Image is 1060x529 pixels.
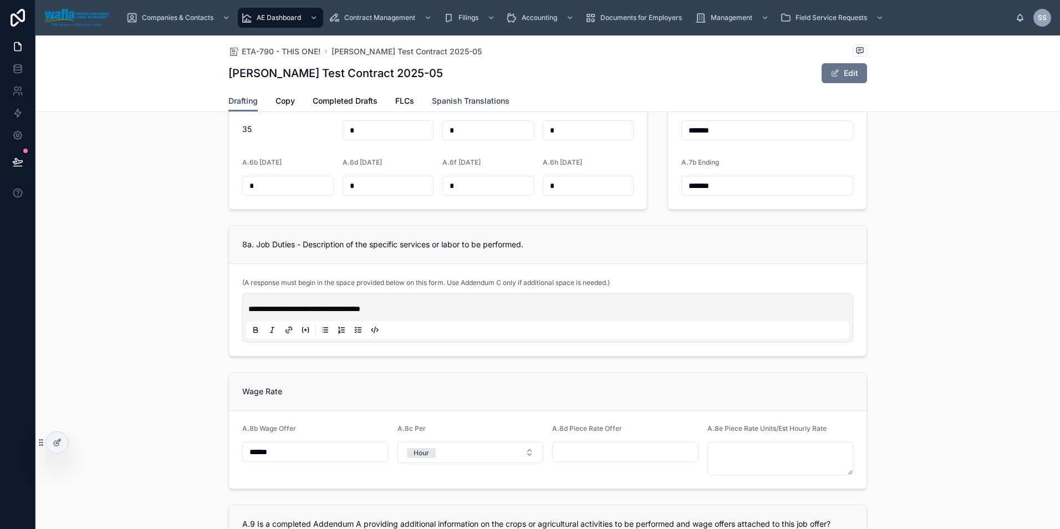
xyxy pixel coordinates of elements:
a: AE Dashboard [238,8,323,28]
span: Spanish Translations [432,95,509,106]
a: [PERSON_NAME] Test Contract 2025-05 [332,46,482,57]
a: Completed Drafts [313,91,378,113]
span: A.7b Ending [681,158,719,166]
span: 8a. Job Duties - Description of the specific services or labor to be performed. [242,240,523,249]
span: A.6f [DATE] [442,158,481,166]
a: Field Service Requests [777,8,889,28]
a: Filings [440,8,501,28]
a: ETA-790 - THIS ONE! [228,46,320,57]
span: SS [1038,13,1047,22]
span: A.8e Piece Rate Units/Est Hourly Rate [707,424,827,433]
span: A.6h [DATE] [543,158,582,166]
span: Copy [276,95,295,106]
span: Wage Rate [242,386,282,396]
a: Documents for Employers [582,8,690,28]
a: FLCs [395,91,414,113]
span: Accounting [522,13,557,22]
a: Contract Management [325,8,437,28]
button: Edit [822,63,867,83]
span: 35 [242,124,334,135]
span: Companies & Contacts [142,13,213,22]
img: App logo [44,9,109,27]
span: Field Service Requests [796,13,867,22]
span: Management [711,13,752,22]
span: Contract Management [344,13,415,22]
a: Spanish Translations [432,91,509,113]
span: (A response must begin in the space provided below on this form. Use Addendum C only if additiona... [242,278,610,287]
span: Completed Drafts [313,95,378,106]
span: A.8d Piece Rate Offer [552,424,622,433]
span: ETA-790 - THIS ONE! [242,46,320,57]
a: Companies & Contacts [123,8,236,28]
span: A.8b Wage Offer [242,424,296,433]
a: Management [692,8,774,28]
span: A.6b [DATE] [242,158,282,166]
div: scrollable content [118,6,1016,30]
button: Select Button [397,442,544,463]
span: Documents for Employers [600,13,682,22]
span: Filings [458,13,478,22]
a: Drafting [228,91,258,112]
a: Accounting [503,8,579,28]
span: FLCs [395,95,414,106]
span: Drafting [228,95,258,106]
div: Hour [414,448,429,458]
span: AE Dashboard [257,13,301,22]
span: A.6d [DATE] [343,158,382,166]
span: A.8c Per [397,424,426,433]
h1: [PERSON_NAME] Test Contract 2025-05 [228,65,443,81]
a: Copy [276,91,295,113]
span: A.9 Is a completed Addendum A providing additional information on the crops or agricultural activ... [242,519,830,528]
